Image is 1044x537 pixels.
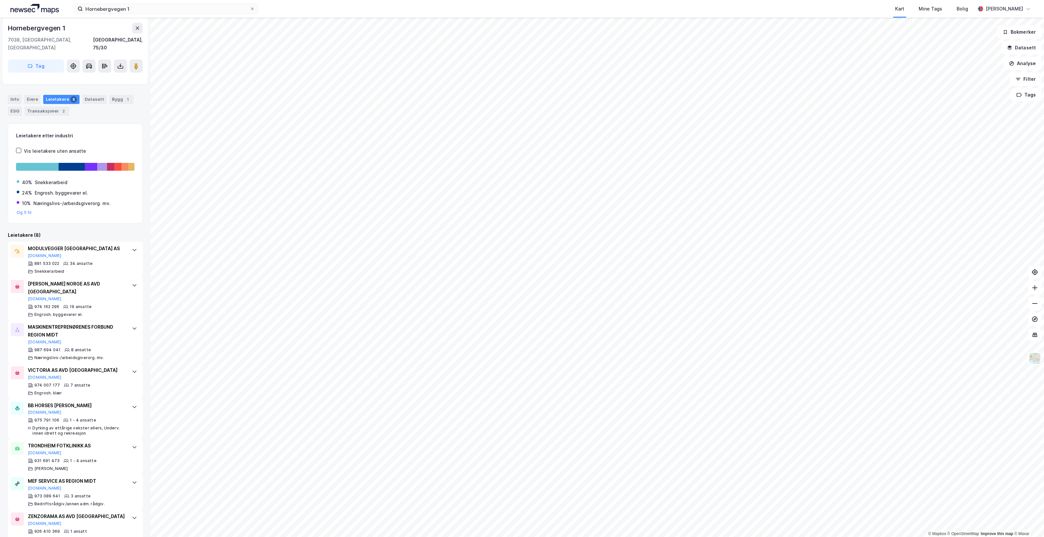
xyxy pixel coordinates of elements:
[919,5,942,13] div: Mine Tags
[60,108,67,114] div: 2
[22,199,31,207] div: 10%
[28,323,125,339] div: MASKINENTREPRENØRENES FORBUND REGION MIDT
[28,253,62,258] button: [DOMAIN_NAME]
[71,494,91,499] div: 3 ansatte
[34,261,59,266] div: 881 533 022
[28,366,125,374] div: VICTORIA AS AVD [GEOGRAPHIC_DATA]
[28,339,62,345] button: [DOMAIN_NAME]
[35,179,67,186] div: Snekkerarbeid
[1001,41,1041,54] button: Datasett
[1003,57,1041,70] button: Analyse
[895,5,904,13] div: Kart
[70,304,92,309] div: 19 ansatte
[8,95,22,104] div: Info
[986,5,1023,13] div: [PERSON_NAME]
[70,383,90,388] div: 7 ansatte
[17,210,32,215] button: Og 5 til
[28,296,62,302] button: [DOMAIN_NAME]
[25,107,69,116] div: Transaksjoner
[28,450,62,456] button: [DOMAIN_NAME]
[43,95,80,104] div: Leietakere
[24,147,86,155] div: Vis leietakere uten ansatte
[16,132,135,140] div: Leietakere etter industri
[93,36,143,52] div: [GEOGRAPHIC_DATA], 75/30
[947,531,979,536] a: OpenStreetMap
[34,529,60,534] div: 926 410 369
[1010,73,1041,86] button: Filter
[1029,352,1041,365] img: Z
[28,280,125,296] div: [PERSON_NAME] NORGE AS AVD [GEOGRAPHIC_DATA]
[35,189,88,197] div: Engrosh. byggevarer el.
[71,347,91,353] div: 8 ansatte
[34,466,68,471] div: [PERSON_NAME]
[34,418,59,423] div: 975 791 106
[28,477,125,485] div: MEF SERVICE AS REGION MIDT
[28,245,125,252] div: MODULVEGGER [GEOGRAPHIC_DATA] AS
[34,383,60,388] div: 974 007 177
[83,4,250,14] input: Søk på adresse, matrikkel, gårdeiere, leietakere eller personer
[34,355,104,360] div: Næringslivs-/arbeidsgiverorg. mv.
[70,96,77,103] div: 8
[34,304,59,309] div: 974 162 296
[34,458,60,463] div: 931 691 473
[28,375,62,380] button: [DOMAIN_NAME]
[28,402,125,409] div: BB HORSES [PERSON_NAME]
[8,107,22,116] div: ESG
[1011,506,1044,537] iframe: Chat Widget
[28,521,62,526] button: [DOMAIN_NAME]
[28,512,125,520] div: ZENZORAMA AS AVD [GEOGRAPHIC_DATA]
[109,95,134,104] div: Bygg
[70,529,87,534] div: 1 ansatt
[997,26,1041,39] button: Bokmerker
[8,231,143,239] div: Leietakere (8)
[34,494,60,499] div: 973 089 641
[32,425,125,436] div: Dyrking av ettårige vekster ellers, Underv. innen idrett og rekreasjon
[28,442,125,450] div: TRONDHEIM FOTKLINIKK AS
[8,36,93,52] div: 7038, [GEOGRAPHIC_DATA], [GEOGRAPHIC_DATA]
[24,95,41,104] div: Eiere
[34,312,83,317] div: Engrosh. byggevarer el.
[22,179,32,186] div: 40%
[957,5,968,13] div: Bolig
[8,60,64,73] button: Tag
[82,95,107,104] div: Datasett
[70,418,96,423] div: 1 - 4 ansatte
[28,410,62,415] button: [DOMAIN_NAME]
[22,189,32,197] div: 24%
[28,486,62,491] button: [DOMAIN_NAME]
[34,269,64,274] div: Snekkerarbeid
[34,501,105,507] div: Bedriftsrådgiv./annen adm. rådgiv.
[981,531,1013,536] a: Improve this map
[34,347,61,353] div: 987 694 041
[928,531,946,536] a: Mapbox
[33,199,111,207] div: Næringslivs-/arbeidsgiverorg. mv.
[8,23,67,33] div: Hornebergvegen 1
[1011,88,1041,101] button: Tags
[70,458,97,463] div: 1 - 4 ansatte
[70,261,93,266] div: 34 ansatte
[124,96,131,103] div: 1
[10,4,59,14] img: logo.a4113a55bc3d86da70a041830d287a7e.svg
[34,390,62,396] div: Engrosh. klær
